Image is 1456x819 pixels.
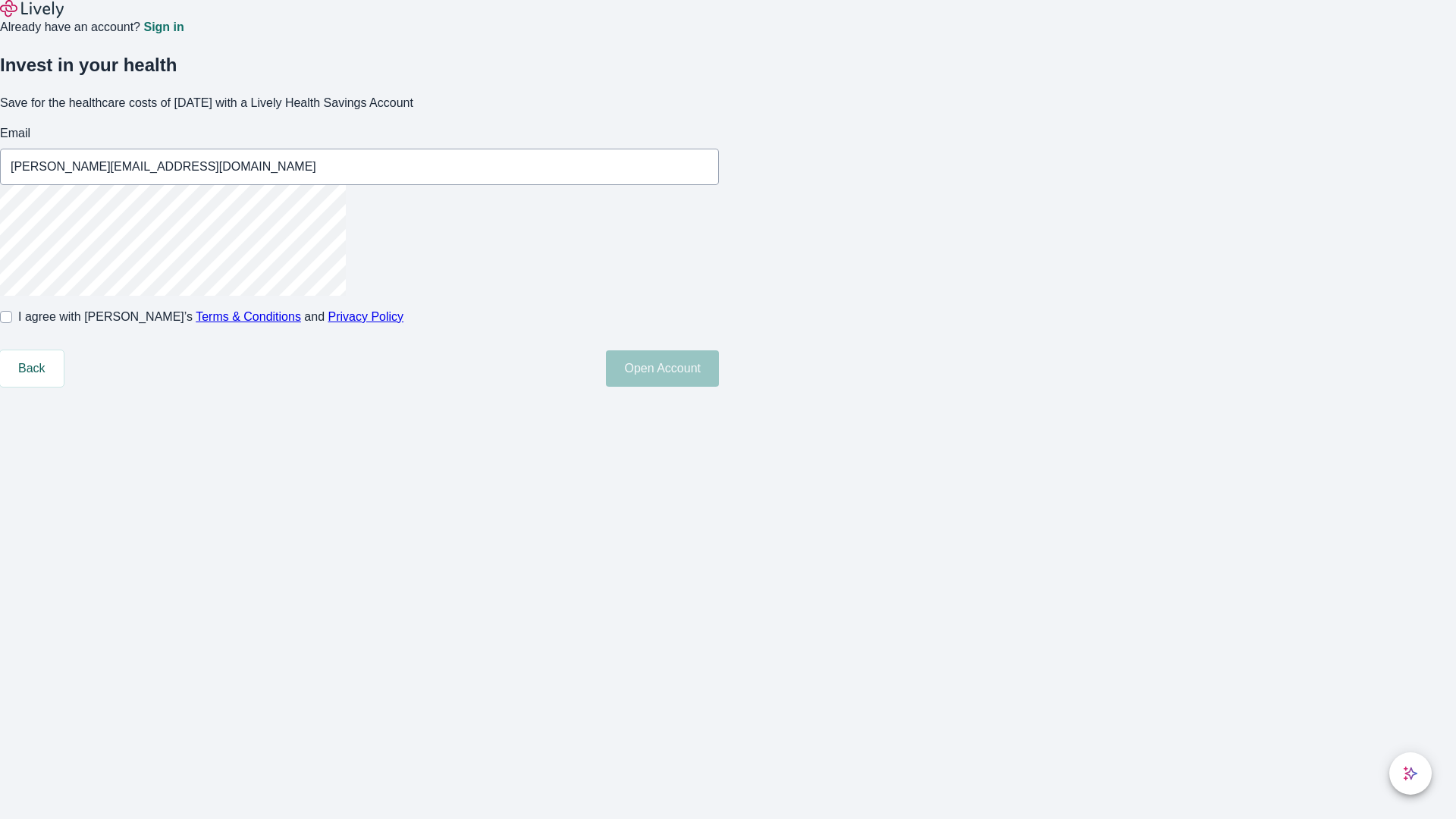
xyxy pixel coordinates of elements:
[196,310,301,323] a: Terms & Conditions
[1403,766,1418,781] svg: Lively AI Assistant
[328,310,404,323] a: Privacy Policy
[143,21,184,33] a: Sign in
[1389,752,1432,795] button: chat
[18,308,403,326] span: I agree with [PERSON_NAME]’s and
